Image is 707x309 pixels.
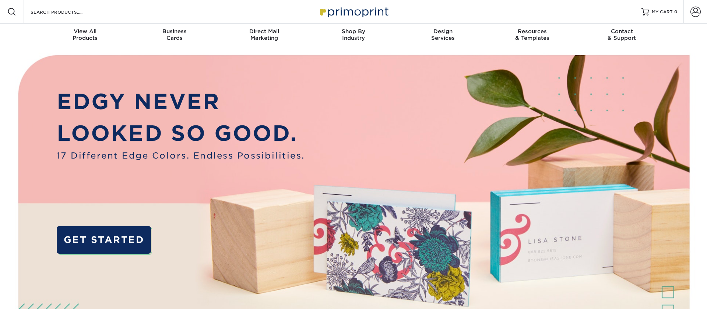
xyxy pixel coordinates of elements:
a: Contact& Support [577,24,666,47]
span: View All [41,28,130,35]
span: MY CART [652,9,673,15]
span: Design [398,28,488,35]
a: Resources& Templates [488,24,577,47]
span: 0 [674,9,678,14]
span: Shop By [309,28,398,35]
div: Services [398,28,488,41]
div: & Support [577,28,666,41]
a: BusinessCards [130,24,219,47]
div: Industry [309,28,398,41]
span: Direct Mail [219,28,309,35]
span: 17 Different Edge Colors. Endless Possibilities. [57,149,305,162]
input: SEARCH PRODUCTS..... [30,7,102,16]
a: GET STARTED [57,226,151,254]
a: Shop ByIndustry [309,24,398,47]
div: Cards [130,28,219,41]
a: DesignServices [398,24,488,47]
p: LOOKED SO GOOD. [57,118,305,149]
span: Contact [577,28,666,35]
div: Marketing [219,28,309,41]
span: Resources [488,28,577,35]
a: View AllProducts [41,24,130,47]
div: & Templates [488,28,577,41]
a: Direct MailMarketing [219,24,309,47]
img: Primoprint [317,4,390,20]
div: Products [41,28,130,41]
p: EDGY NEVER [57,86,305,118]
span: Business [130,28,219,35]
